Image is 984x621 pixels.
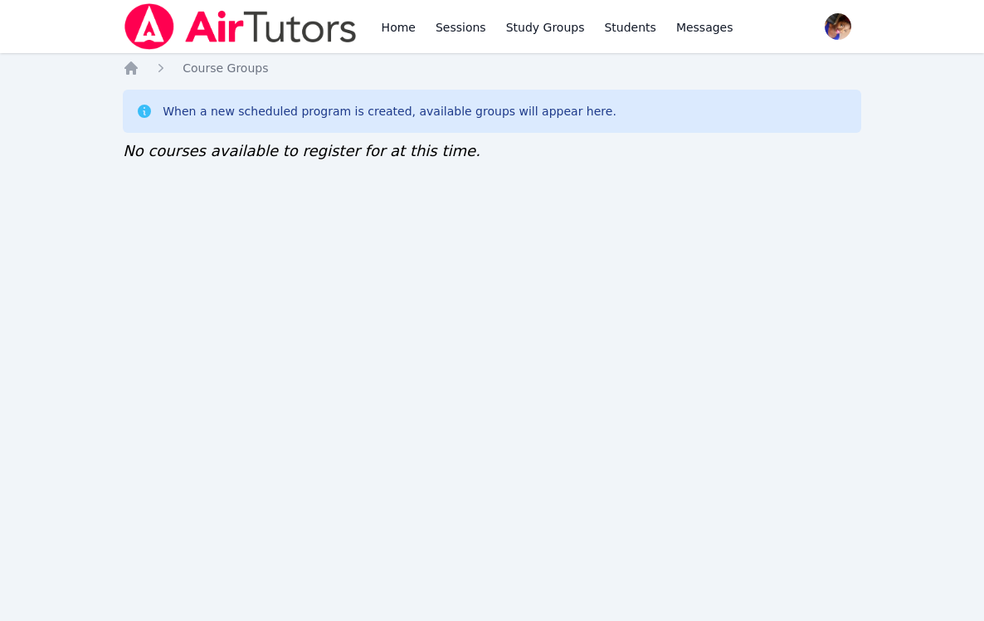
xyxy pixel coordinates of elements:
a: Course Groups [183,60,268,76]
span: No courses available to register for at this time. [123,142,480,159]
span: Course Groups [183,61,268,75]
div: When a new scheduled program is created, available groups will appear here. [163,103,616,120]
span: Messages [676,19,733,36]
nav: Breadcrumb [123,60,861,76]
img: Air Tutors [123,3,358,50]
